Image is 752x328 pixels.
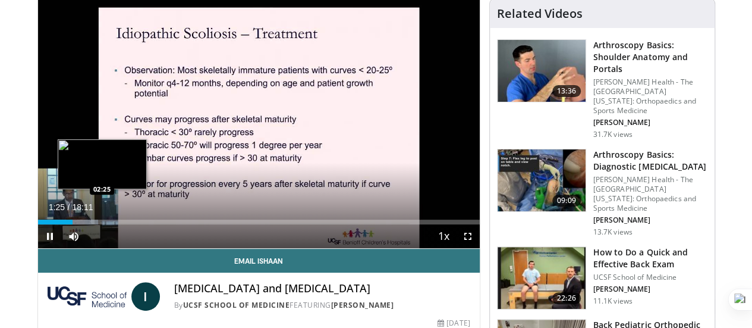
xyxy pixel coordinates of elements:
[593,149,707,173] h3: Arthroscopy Basics: Diagnostic [MEDICAL_DATA]
[552,195,581,207] span: 09:09
[48,282,127,311] img: UCSF School of Medicine
[331,300,394,310] a: [PERSON_NAME]
[498,149,586,211] img: 80b9674e-700f-42d5-95ff-2772df9e177e.jpeg.150x105_q85_crop-smart_upscale.jpg
[593,246,707,270] h3: How to Do a Quick and Effective Back Exam
[174,300,470,311] div: By FEATURING
[62,224,86,248] button: Mute
[593,130,633,139] p: 31.7K views
[497,7,583,21] h4: Related Videos
[593,296,633,306] p: 11.1K views
[497,149,707,237] a: 09:09 Arthroscopy Basics: Diagnostic [MEDICAL_DATA] [PERSON_NAME] Health - The [GEOGRAPHIC_DATA][...
[593,273,707,282] p: UCSF School of Medicine
[552,292,581,304] span: 22:26
[456,224,480,248] button: Fullscreen
[131,282,160,311] a: I
[593,215,707,225] p: [PERSON_NAME]
[183,300,290,310] a: UCSF School of Medicine
[593,39,707,75] h3: Arthroscopy Basics: Shoulder Anatomy and Portals
[432,224,456,248] button: Playback Rate
[49,202,65,212] span: 1:25
[38,220,480,224] div: Progress Bar
[593,77,707,115] p: [PERSON_NAME] Health - The [GEOGRAPHIC_DATA][US_STATE]: Orthopaedics and Sports Medicine
[593,118,707,127] p: [PERSON_NAME]
[498,247,586,309] img: badd6cc1-85db-4728-89db-6dde3e48ba1d.150x105_q85_crop-smart_upscale.jpg
[38,224,62,248] button: Pause
[552,85,581,97] span: 13:36
[38,249,480,273] a: Email Ishaan
[497,39,707,139] a: 13:36 Arthroscopy Basics: Shoulder Anatomy and Portals [PERSON_NAME] Health - The [GEOGRAPHIC_DAT...
[593,285,707,294] p: [PERSON_NAME]
[497,246,707,310] a: 22:26 How to Do a Quick and Effective Back Exam UCSF School of Medicine [PERSON_NAME] 11.1K views
[58,139,147,189] img: image.jpeg
[174,282,470,295] h4: [MEDICAL_DATA] and [MEDICAL_DATA]
[593,175,707,213] p: [PERSON_NAME] Health - The [GEOGRAPHIC_DATA][US_STATE]: Orthopaedics and Sports Medicine
[68,202,70,212] span: /
[593,227,633,237] p: 13.7K views
[72,202,93,212] span: 18:11
[498,40,586,102] img: 9534a039-0eaa-4167-96cf-d5be049a70d8.150x105_q85_crop-smart_upscale.jpg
